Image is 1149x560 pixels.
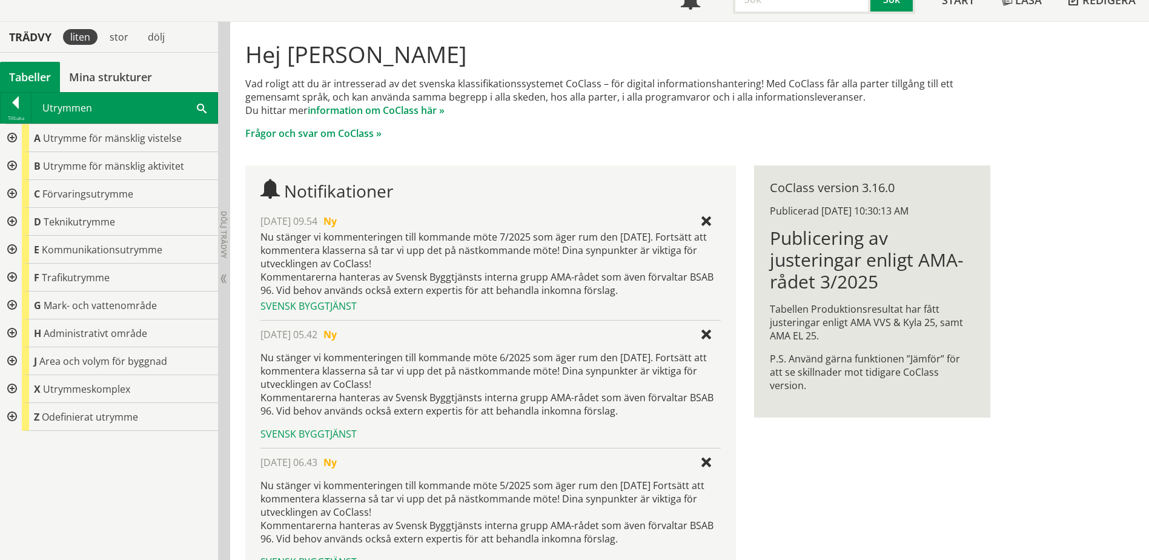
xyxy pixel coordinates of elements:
h1: Publicering av justeringar enligt AMA-rådet 3/2025 [770,227,974,293]
span: D [34,215,41,228]
div: liten [63,29,98,45]
div: Svensk Byggtjänst [260,427,720,441]
span: F [34,271,39,284]
div: Svensk Byggtjänst [260,299,720,313]
p: P.S. Använd gärna funktionen ”Jämför” för att se skillnader mot tidigare CoClass version. [770,352,974,392]
p: Tabellen Produktionsresultat har fått justeringar enligt AMA VVS & Kyla 25, samt AMA EL 25. [770,302,974,342]
div: Tillbaka [1,113,31,123]
span: B [34,159,41,173]
span: Kommunikationsutrymme [42,243,162,256]
span: [DATE] 05.42 [260,328,317,341]
span: Trafikutrymme [42,271,110,284]
div: dölj [141,29,172,45]
p: Nu stänger vi kommenteringen till kommande möte 5/2025 som äger rum den [DATE] Fortsätt att komme... [260,479,720,545]
div: CoClass version 3.16.0 [770,181,974,195]
span: Notifikationer [284,179,393,202]
div: Utrymmen [31,93,217,123]
div: Trädvy [2,30,58,44]
p: Vad roligt att du är intresserad av det svenska klassifikationssystemet CoClass – för digital inf... [245,77,990,117]
span: X [34,382,41,396]
p: Nu stänger vi kommenteringen till kommande möte 6/2025 som äger rum den [DATE]. Fortsätt att komm... [260,351,720,418]
a: Frågor och svar om CoClass » [245,127,382,140]
span: Dölj trädvy [219,211,229,258]
a: information om CoClass här » [308,104,445,117]
span: G [34,299,41,312]
span: Utrymmeskomplex [43,382,130,396]
span: Utrymme för mänsklig aktivitet [43,159,184,173]
div: Publicerad [DATE] 10:30:13 AM [770,204,974,218]
span: Administrativt område [44,327,147,340]
span: Mark- och vattenområde [44,299,157,312]
h1: Hej [PERSON_NAME] [245,41,990,67]
div: stor [102,29,136,45]
span: A [34,132,41,145]
span: Area och volym för byggnad [39,355,167,368]
span: Ny [323,456,337,469]
div: Nu stänger vi kommenteringen till kommande möte 7/2025 som äger rum den [DATE]. Fortsätt att komm... [260,230,720,297]
span: [DATE] 09.54 [260,215,317,228]
span: Sök i tabellen [197,101,207,114]
a: Mina strukturer [60,62,161,92]
span: J [34,355,37,368]
span: Ny [323,328,337,341]
span: Odefinierat utrymme [42,410,138,424]
span: Teknikutrymme [44,215,115,228]
span: Ny [323,215,337,228]
span: H [34,327,41,340]
span: C [34,187,40,201]
span: Förvaringsutrymme [42,187,133,201]
span: Utrymme för mänsklig vistelse [43,132,182,145]
span: Z [34,410,39,424]
span: E [34,243,39,256]
span: [DATE] 06.43 [260,456,317,469]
